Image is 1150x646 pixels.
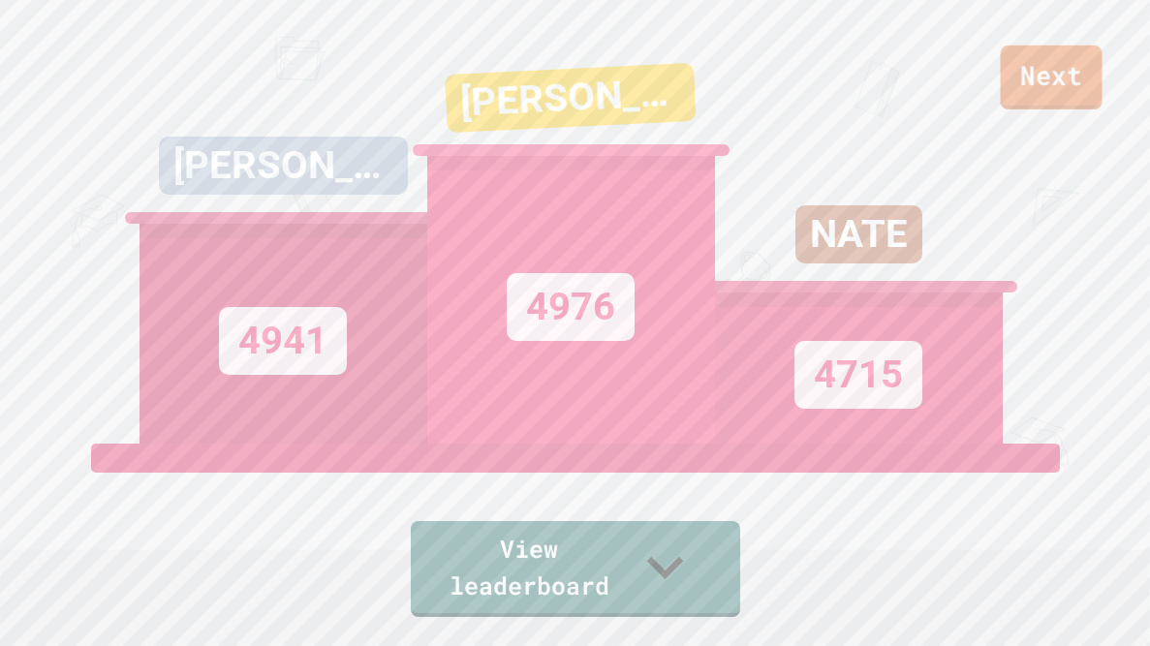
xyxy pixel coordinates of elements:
div: [PERSON_NAME] [444,62,696,132]
div: 4941 [219,307,347,375]
a: View leaderboard [411,521,740,617]
div: [PERSON_NAME] [159,137,408,195]
div: NATE [795,205,922,263]
a: Next [1001,46,1103,109]
div: 4715 [794,341,922,409]
div: 4976 [507,273,635,341]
